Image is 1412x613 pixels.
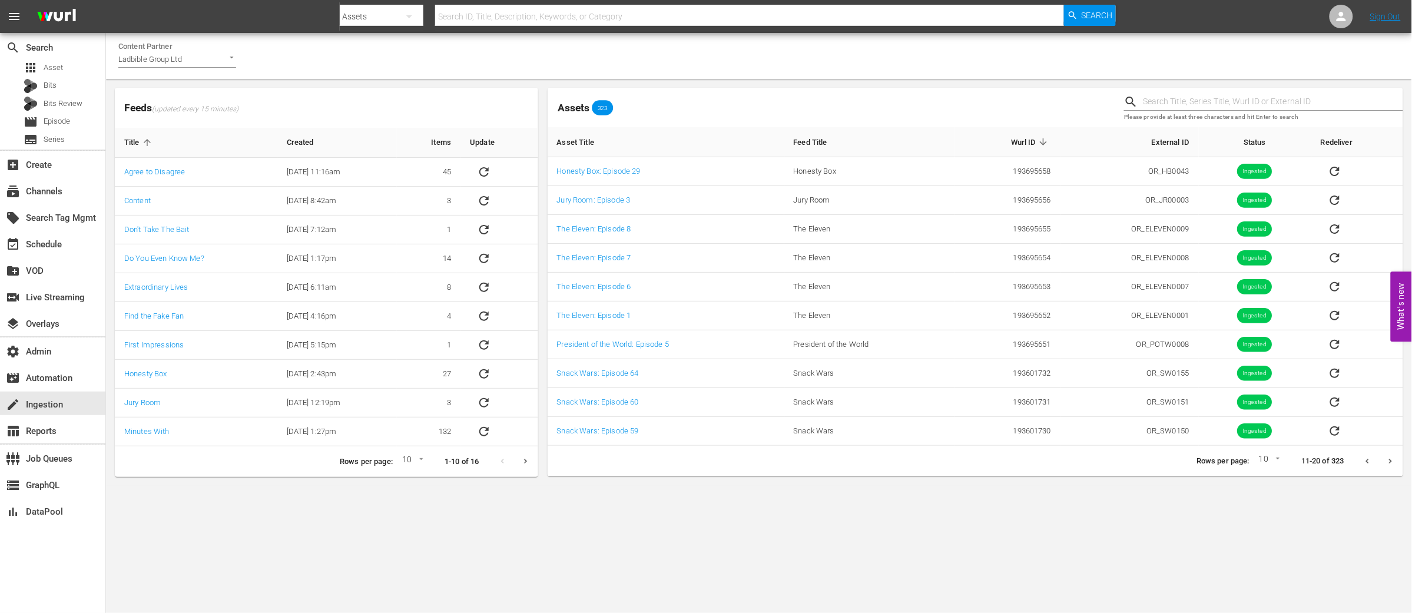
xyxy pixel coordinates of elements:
[397,331,460,360] td: 1
[397,302,460,331] td: 4
[557,369,639,377] a: Snack Wars: Episode 64
[1196,456,1249,467] p: Rows per page:
[6,264,20,278] span: VOD
[1199,127,1312,157] th: Status
[124,340,184,349] a: First Impressions
[784,186,954,215] td: Jury Room
[784,388,954,417] td: Snack Wars
[124,254,204,263] a: Do You Even Know Me?
[6,237,20,251] span: Schedule
[397,360,460,389] td: 27
[6,505,20,519] span: DataPool
[954,273,1061,301] td: 193695653
[1143,93,1403,111] input: Search Title, Series Title, Wurl ID or External ID
[1011,137,1051,147] span: Wurl ID
[1301,456,1344,467] p: 11-20 of 323
[1060,273,1198,301] td: OR_ELEVEN0007
[460,128,538,158] th: Update
[277,302,397,331] td: [DATE] 4:16pm
[1356,450,1379,473] button: Previous page
[277,187,397,216] td: [DATE] 8:42am
[124,167,185,176] a: Agree to Disagree
[1060,215,1198,244] td: OR_ELEVEN0009
[557,426,639,435] a: Snack Wars: Episode 59
[124,225,190,234] a: Don't Take The Bait
[1238,369,1272,378] span: Ingested
[124,369,167,378] a: Honesty Box
[1379,450,1402,473] button: Next page
[1238,312,1272,320] span: Ingested
[1060,157,1198,186] td: OR_HB0043
[124,427,170,436] a: Minutes With
[6,397,20,412] span: Ingestion
[1060,127,1198,157] th: External ID
[1060,301,1198,330] td: OR_ELEVEN0001
[397,128,460,158] th: Items
[1060,388,1198,417] td: OR_SW0151
[1370,12,1401,21] a: Sign Out
[397,216,460,244] td: 1
[1124,112,1403,122] p: Please provide at least three characters and hit Enter to search
[397,158,460,187] td: 45
[954,330,1061,359] td: 193695651
[1238,254,1272,263] span: Ingested
[1238,167,1272,176] span: Ingested
[277,273,397,302] td: [DATE] 6:11am
[1254,452,1282,470] div: 10
[1060,330,1198,359] td: OR_POTW0008
[44,134,65,145] span: Series
[28,3,85,31] img: ans4CAIJ8jUAAAAAAAAAAAAAAAAAAAAAAAAgQb4GAAAAAAAAAAAAAAAAAAAAAAAAJMjXAAAAAAAAAAAAAAAAAAAAAAAAgAT5G...
[124,283,188,291] a: Extraordinary Lives
[1238,427,1272,436] span: Ingested
[784,301,954,330] td: The Eleven
[277,244,397,273] td: [DATE] 1:17pm
[784,244,954,273] td: The Eleven
[115,98,538,118] span: Feeds
[557,196,631,204] a: Jury Room: Episode 3
[44,115,70,127] span: Episode
[118,42,173,50] label: Content Partner
[124,137,155,148] span: Title
[397,273,460,302] td: 8
[44,79,57,91] span: Bits
[24,79,38,93] div: Bits
[1238,398,1272,407] span: Ingested
[557,282,631,291] a: The Eleven: Episode 6
[397,244,460,273] td: 14
[557,397,639,406] a: Snack Wars: Episode 60
[954,244,1061,273] td: 193695654
[6,344,20,359] span: Admin
[1060,359,1198,388] td: OR_SW0155
[44,98,82,110] span: Bits Review
[7,9,21,24] span: menu
[548,127,1403,446] table: sticky table
[954,359,1061,388] td: 193601732
[784,359,954,388] td: Snack Wars
[1060,244,1198,273] td: OR_ELEVEN0008
[592,104,614,111] span: 323
[277,417,397,446] td: [DATE] 1:27pm
[557,253,631,262] a: The Eleven: Episode 7
[397,187,460,216] td: 3
[1238,225,1272,234] span: Ingested
[6,184,20,198] span: Channels
[152,105,238,114] span: (updated every 15 minutes)
[558,102,589,114] span: Assets
[44,62,63,74] span: Asset
[1311,127,1403,157] th: Redeliver
[6,41,20,55] span: Search
[124,398,161,407] a: Jury Room
[557,340,669,349] a: President of the World: Episode 5
[784,417,954,446] td: Snack Wars
[24,132,38,147] span: Series
[1238,283,1272,291] span: Ingested
[954,186,1061,215] td: 193695656
[226,52,237,63] button: Open
[1060,186,1198,215] td: OR_JR00003
[115,128,538,446] table: sticky table
[784,330,954,359] td: President of the World
[24,115,38,129] span: Episode
[1060,417,1198,446] td: OR_SW0150
[397,389,460,417] td: 3
[6,478,20,492] span: GraphQL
